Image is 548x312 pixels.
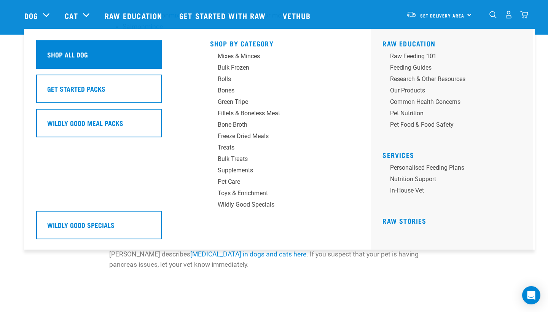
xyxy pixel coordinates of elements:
a: Wildly Good Meal Packs [36,109,181,143]
div: Research & Other Resources [390,75,509,84]
h5: Wildly Good Specials [47,220,115,230]
a: Bulk Frozen [210,63,355,75]
div: Treats [218,143,336,152]
a: Pet Nutrition [382,109,527,120]
div: Freeze Dried Meals [218,132,336,141]
div: Supplements [218,166,336,175]
h5: Shop All Dog [47,49,88,59]
h5: Get Started Packs [47,84,105,94]
div: Pet Food & Food Safety [390,120,509,129]
div: Rolls [218,75,336,84]
a: Treats [210,143,355,154]
a: In-house vet [382,186,527,197]
a: Raw Feeding 101 [382,52,527,63]
div: Mixes & Minces [218,52,336,61]
a: Wildly Good Specials [36,211,181,245]
a: Fillets & Boneless Meat [210,109,355,120]
div: Toys & Enrichment [218,189,336,198]
img: van-moving.png [406,11,416,18]
div: Bulk Treats [218,154,336,164]
a: Supplements [210,166,355,177]
img: user.png [505,11,513,19]
a: Nutrition Support [382,175,527,186]
a: Toys & Enrichment [210,189,355,200]
a: Pet Food & Food Safety [382,120,527,132]
a: Cat [65,10,78,21]
div: Bulk Frozen [218,63,336,72]
span: Set Delivery Area [420,14,464,17]
a: Dog [24,10,38,21]
div: Feeding Guides [390,63,509,72]
div: Our Products [390,86,509,95]
a: Raw Education [97,0,172,31]
a: Get Started Packs [36,75,181,109]
div: Common Health Concerns [390,97,509,107]
div: Pet Care [218,177,336,186]
div: Raw Feeding 101 [390,52,509,61]
a: Our Products [382,86,527,97]
p: [PERSON_NAME] describes . If you suspect that your pet is having pancreas issues, let your vet kn... [109,249,439,269]
a: Common Health Concerns [382,97,527,109]
div: Bones [218,86,336,95]
a: Shop All Dog [36,40,181,75]
h5: Services [382,151,527,157]
a: [MEDICAL_DATA] in dogs and cats here [190,250,306,258]
div: Green Tripe [218,97,336,107]
div: Open Intercom Messenger [522,286,540,304]
div: Wildly Good Specials [218,200,336,209]
a: Get started with Raw [172,0,275,31]
a: Green Tripe [210,97,355,109]
a: Freeze Dried Meals [210,132,355,143]
a: Rolls [210,75,355,86]
a: Pet Care [210,177,355,189]
a: Wildly Good Specials [210,200,355,212]
h5: Shop By Category [210,40,355,46]
div: Pet Nutrition [390,109,509,118]
div: Fillets & Boneless Meat [218,109,336,118]
a: Vethub [275,0,320,31]
h5: Wildly Good Meal Packs [47,118,123,128]
a: Mixes & Minces [210,52,355,63]
a: Raw Education [382,41,435,45]
a: Personalised Feeding Plans [382,163,527,175]
img: home-icon-1@2x.png [489,11,497,18]
a: Bulk Treats [210,154,355,166]
img: home-icon@2x.png [520,11,528,19]
a: Feeding Guides [382,63,527,75]
a: Bones [210,86,355,97]
div: Bone Broth [218,120,336,129]
a: Raw Stories [382,219,426,223]
a: Research & Other Resources [382,75,527,86]
a: Bone Broth [210,120,355,132]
